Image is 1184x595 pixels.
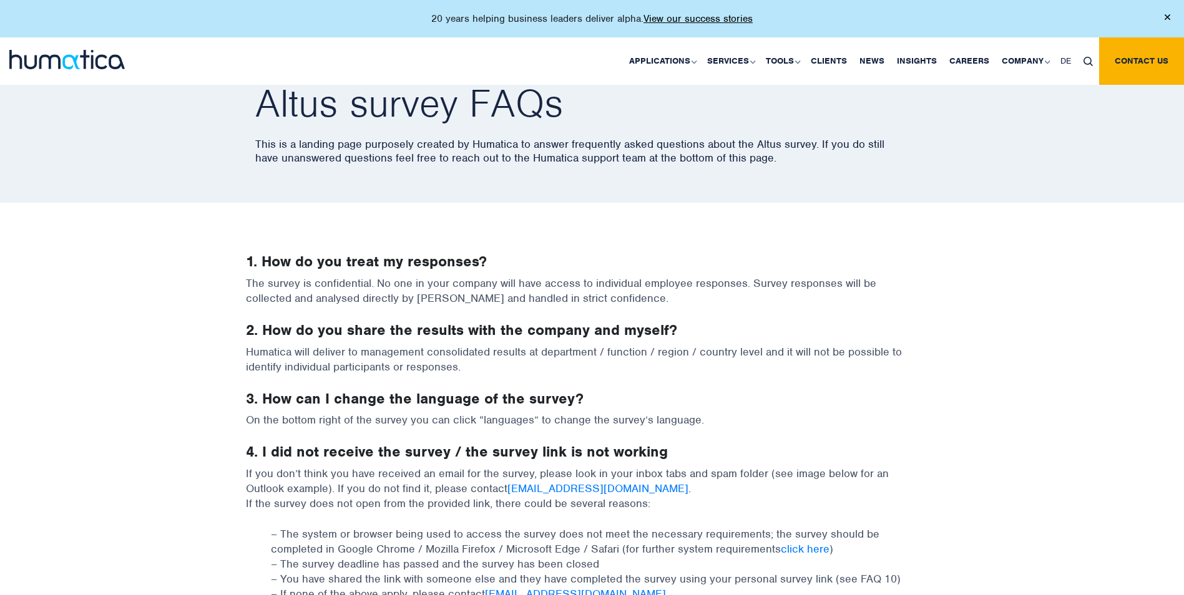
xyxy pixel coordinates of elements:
[760,37,805,85] a: Tools
[9,50,125,69] img: logo
[246,389,584,408] strong: 3. How can I change the language of the survey?
[623,37,701,85] a: Applications
[996,37,1054,85] a: Company
[246,321,677,339] strong: 2. How do you share the results with the company and myself?
[246,466,939,526] p: If you don’t think you have received an email for the survey, please look in your inbox tabs and ...
[1060,56,1071,66] span: DE
[246,412,939,443] p: On the bottom right of the survey you can click “languages” to change the survey’s language.
[246,442,668,461] strong: 4. I did not receive the survey / the survey link is not working
[1099,37,1184,85] a: Contact us
[891,37,943,85] a: Insights
[701,37,760,85] a: Services
[255,85,948,122] h2: Altus survey FAQs
[853,37,891,85] a: News
[246,344,939,390] p: Humatica will deliver to management consolidated results at department / function / region / coun...
[643,12,753,25] a: View our success stories
[507,481,688,495] a: [EMAIL_ADDRESS][DOMAIN_NAME]
[1084,57,1093,66] img: search_icon
[246,276,939,321] p: The survey is confidential. No one in your company will have access to individual employee respon...
[943,37,996,85] a: Careers
[431,12,753,25] p: 20 years helping business leaders deliver alpha.
[805,37,853,85] a: Clients
[1054,37,1077,85] a: DE
[246,252,487,271] strong: 1. How do you treat my responses?
[255,137,948,165] p: This is a landing page purposely created by Humatica to answer frequently asked questions about t...
[781,542,829,556] a: click here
